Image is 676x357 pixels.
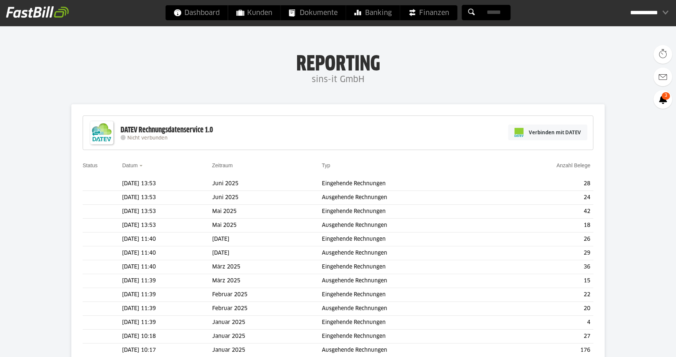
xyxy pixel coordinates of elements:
[617,334,668,353] iframe: Öffnet ein Widget, in dem Sie weitere Informationen finden
[322,330,495,343] td: Eingehende Rechnungen
[122,288,212,302] td: [DATE] 11:39
[122,162,137,168] a: Datum
[495,219,593,232] td: 18
[212,274,322,288] td: März 2025
[212,260,322,274] td: März 2025
[122,316,212,330] td: [DATE] 11:39
[139,165,144,166] img: sort_desc.gif
[508,124,587,140] a: Verbinden mit DATEV
[557,162,590,168] a: Anzahl Belege
[322,316,495,330] td: Eingehende Rechnungen
[87,118,117,148] img: DATEV-Datenservice Logo
[212,302,322,316] td: Februar 2025
[6,6,69,18] img: fastbill_logo_white.png
[237,5,272,20] span: Kunden
[212,205,322,219] td: Mai 2025
[495,260,593,274] td: 36
[212,162,233,168] a: Zeitraum
[322,246,495,260] td: Ausgehende Rechnungen
[83,162,98,168] a: Status
[529,129,581,136] span: Verbinden mit DATEV
[212,232,322,246] td: [DATE]
[228,5,281,20] a: Kunden
[122,274,212,288] td: [DATE] 11:39
[495,288,593,302] td: 22
[346,5,400,20] a: Banking
[281,5,346,20] a: Dokumente
[212,191,322,205] td: Juni 2025
[322,205,495,219] td: Eingehende Rechnungen
[322,191,495,205] td: Ausgehende Rechnungen
[495,191,593,205] td: 24
[122,260,212,274] td: [DATE] 11:40
[322,232,495,246] td: Eingehende Rechnungen
[122,219,212,232] td: [DATE] 13:53
[409,5,449,20] span: Finanzen
[322,288,495,302] td: Eingehende Rechnungen
[122,330,212,343] td: [DATE] 10:18
[495,302,593,316] td: 20
[355,5,392,20] span: Banking
[122,205,212,219] td: [DATE] 13:53
[653,90,672,109] a: 3
[212,316,322,330] td: Januar 2025
[212,246,322,260] td: [DATE]
[495,274,593,288] td: 15
[400,5,457,20] a: Finanzen
[166,5,228,20] a: Dashboard
[495,177,593,191] td: 28
[322,177,495,191] td: Eingehende Rechnungen
[122,191,212,205] td: [DATE] 13:53
[75,53,601,72] h1: Reporting
[322,274,495,288] td: Ausgehende Rechnungen
[322,260,495,274] td: Eingehende Rechnungen
[495,232,593,246] td: 26
[495,246,593,260] td: 29
[662,92,670,100] span: 3
[212,288,322,302] td: Februar 2025
[495,316,593,330] td: 4
[212,177,322,191] td: Juni 2025
[495,205,593,219] td: 42
[289,5,338,20] span: Dokumente
[495,330,593,343] td: 27
[212,219,322,232] td: Mai 2025
[122,177,212,191] td: [DATE] 13:53
[322,162,330,168] a: Typ
[174,5,220,20] span: Dashboard
[212,330,322,343] td: Januar 2025
[121,125,213,135] div: DATEV Rechnungsdatenservice 1.0
[322,219,495,232] td: Ausgehende Rechnungen
[322,302,495,316] td: Ausgehende Rechnungen
[127,136,167,141] span: Nicht verbunden
[122,302,212,316] td: [DATE] 11:39
[122,232,212,246] td: [DATE] 11:40
[515,128,524,137] img: pi-datev-logo-farbig-24.svg
[122,246,212,260] td: [DATE] 11:40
